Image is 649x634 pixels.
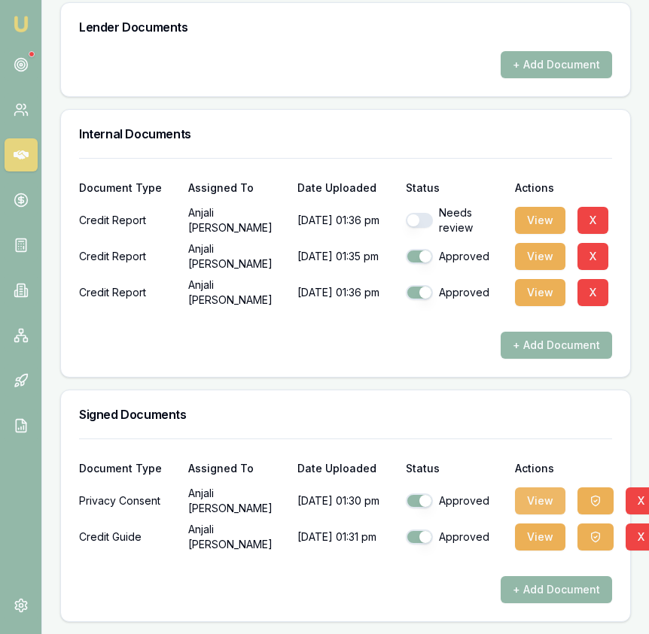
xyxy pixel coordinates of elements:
div: Credit Report [79,241,176,271]
div: Date Uploaded [297,463,395,474]
button: + Add Document [501,51,612,78]
div: Needs review [406,205,503,235]
p: [DATE] 01:35 pm [297,241,395,271]
div: Privacy Consent [79,486,176,516]
p: Anjali [PERSON_NAME] [188,278,285,308]
button: View [515,243,565,270]
div: Document Type [79,183,176,193]
p: Anjali [PERSON_NAME] [188,486,285,516]
button: X [577,207,608,234]
div: Credit Guide [79,522,176,552]
button: View [515,279,565,306]
div: Actions [515,183,612,193]
p: [DATE] 01:36 pm [297,205,395,235]
div: Credit Report [79,205,176,235]
div: Approved [406,249,503,264]
button: X [577,279,608,306]
img: emu-icon-u.png [12,15,30,33]
button: View [515,523,565,551]
div: Credit Report [79,278,176,308]
div: Date Uploaded [297,183,395,193]
button: View [515,207,565,234]
h3: Signed Documents [79,408,612,420]
button: X [577,243,608,270]
div: Assigned To [188,463,285,474]
div: Approved [406,529,503,545]
div: Document Type [79,463,176,474]
div: Approved [406,493,503,508]
p: [DATE] 01:30 pm [297,486,395,516]
h3: Internal Documents [79,128,612,140]
div: Status [406,183,503,193]
p: Anjali [PERSON_NAME] [188,205,285,235]
button: View [515,487,565,514]
p: Anjali [PERSON_NAME] [188,241,285,271]
button: + Add Document [501,332,612,359]
div: Assigned To [188,183,285,193]
h3: Lender Documents [79,21,612,33]
div: Approved [406,285,503,300]
p: [DATE] 01:31 pm [297,522,395,552]
div: Actions [515,463,612,474]
p: [DATE] 01:36 pm [297,278,395,308]
div: Status [406,463,503,474]
p: Anjali [PERSON_NAME] [188,522,285,552]
button: + Add Document [501,576,612,603]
